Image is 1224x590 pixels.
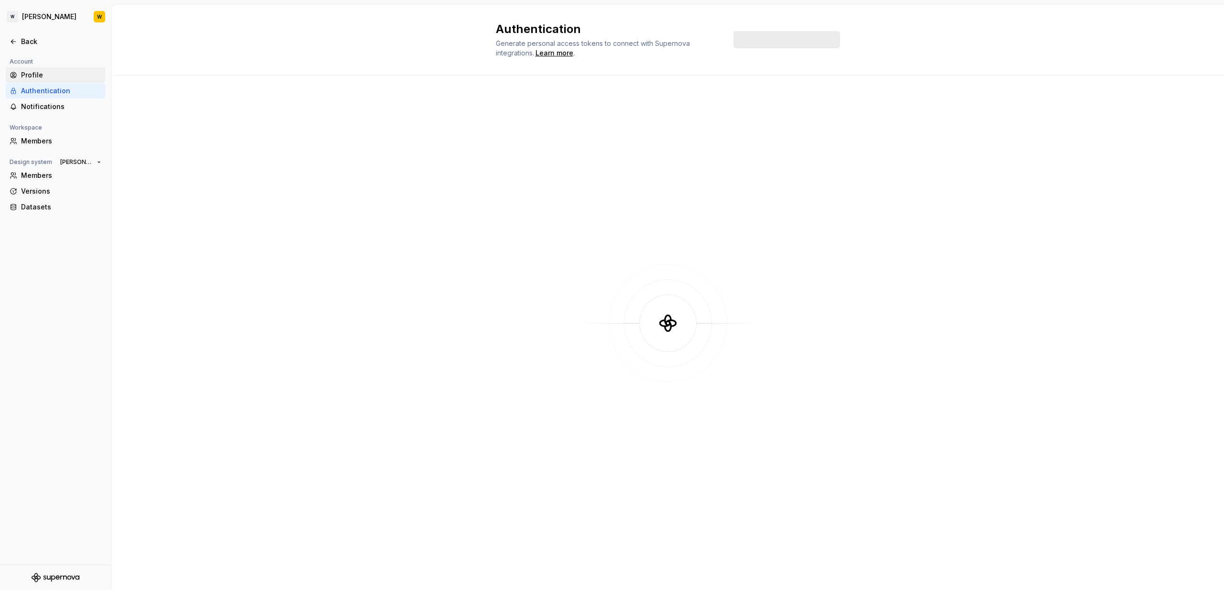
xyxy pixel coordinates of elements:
[496,22,722,37] h2: Authentication
[535,48,573,58] a: Learn more
[21,70,101,80] div: Profile
[6,99,105,114] a: Notifications
[2,6,109,27] button: W[PERSON_NAME]W
[21,186,101,196] div: Versions
[6,199,105,215] a: Datasets
[21,37,101,46] div: Back
[6,34,105,49] a: Back
[496,39,692,57] span: Generate personal access tokens to connect with Supernova integrations.
[6,156,56,168] div: Design system
[21,102,101,111] div: Notifications
[21,202,101,212] div: Datasets
[97,13,102,21] div: W
[21,171,101,180] div: Members
[60,158,93,166] span: [PERSON_NAME]
[534,50,575,57] span: .
[22,12,76,22] div: [PERSON_NAME]
[6,133,105,149] a: Members
[6,184,105,199] a: Versions
[21,136,101,146] div: Members
[6,67,105,83] a: Profile
[32,573,79,582] svg: Supernova Logo
[6,56,37,67] div: Account
[7,11,18,22] div: W
[6,83,105,98] a: Authentication
[21,86,101,96] div: Authentication
[6,168,105,183] a: Members
[6,122,46,133] div: Workspace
